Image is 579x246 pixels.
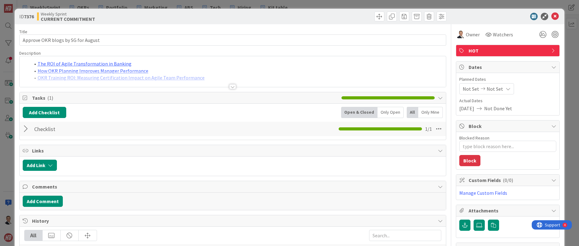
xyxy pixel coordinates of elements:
b: 7376 [24,13,34,20]
span: Watchers [493,31,513,38]
a: The ROI of Agile Transformation in Banking [38,61,132,67]
input: Add Checklist... [32,123,172,134]
button: Block [459,155,480,166]
span: ( 0/0 ) [503,177,513,183]
span: Planned Dates [459,76,556,83]
input: Search... [369,230,441,241]
span: Not Done Yet [484,105,512,112]
button: Add Comment [23,196,63,207]
b: CURRENT COMMITMENT [41,16,95,21]
span: Comments [32,183,435,190]
div: 4 [32,2,34,7]
div: Only Open [378,107,404,118]
span: Description [19,50,41,56]
span: ( 1 ) [47,95,53,101]
img: SL [457,31,465,38]
input: type card name here... [19,34,447,46]
span: Owner [466,31,480,38]
div: Open & Closed [341,107,378,118]
label: Blocked Reason [459,135,489,141]
span: Custom Fields [469,176,548,184]
span: 1 / 1 [425,125,432,133]
span: ID [19,13,34,20]
span: Tasks [32,94,339,102]
a: Manage Custom Fields [459,190,507,196]
span: Not Set [463,85,479,93]
span: [DATE] [459,105,474,112]
span: Block [469,122,548,130]
span: History [32,217,435,225]
div: Only Mine [418,107,443,118]
span: HOT [469,47,548,54]
span: Attachments [469,207,548,214]
div: All [407,107,418,118]
a: How OKR Planning Improves Manager Performance [38,68,148,74]
span: Weekly Sprint [41,11,95,16]
button: Add Checklist [23,107,66,118]
button: Add Link [23,160,57,171]
label: Title [19,29,27,34]
div: All [25,230,43,241]
span: Dates [469,63,548,71]
span: Actual Dates [459,98,556,104]
span: Not Set [487,85,503,93]
span: Links [32,147,435,154]
span: Support [13,1,28,8]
